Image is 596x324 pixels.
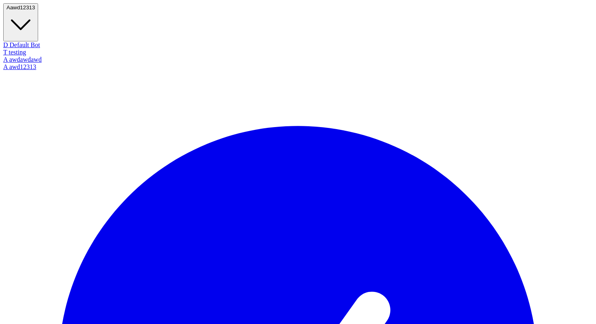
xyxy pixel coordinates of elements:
[3,63,8,70] span: A
[3,56,593,63] div: awdawdawd
[6,4,10,11] span: A
[3,49,7,56] span: T
[3,49,593,56] div: testing
[3,63,593,71] div: awd12313
[3,56,8,63] span: A
[10,4,35,11] span: awd12313
[3,3,38,41] button: Aawd12313
[3,41,8,48] span: D
[3,41,593,49] div: Default Bot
